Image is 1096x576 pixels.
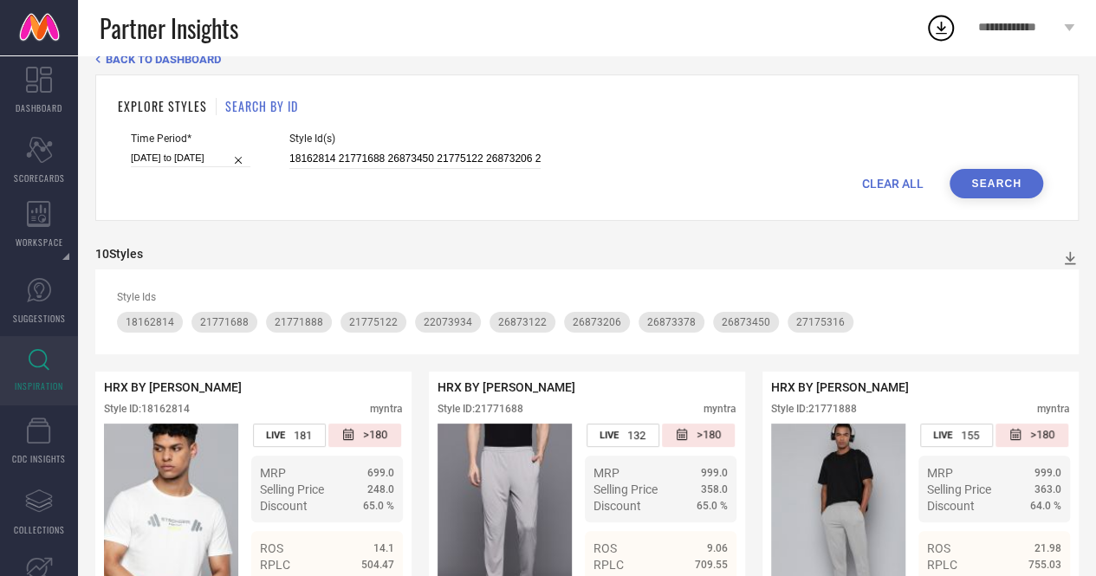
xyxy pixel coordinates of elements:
div: myntra [1037,403,1070,415]
span: 132 [627,429,645,442]
span: 27175316 [796,316,845,328]
span: 21771888 [275,316,323,328]
div: Number of days the style has been live on the platform [920,424,993,447]
span: Style Id(s) [289,133,541,145]
span: 9.06 [707,542,728,554]
div: Number of days since the style was first listed on the platform [328,424,401,447]
span: DASHBOARD [16,101,62,114]
span: 14.1 [373,542,394,554]
span: HRX BY [PERSON_NAME] [104,380,242,394]
span: 504.47 [361,559,394,571]
span: HRX BY [PERSON_NAME] [438,380,575,394]
span: MRP [927,466,953,480]
span: RPLC [927,558,957,572]
span: ROS [260,541,283,555]
span: >180 [363,428,387,443]
span: 699.0 [367,467,394,479]
span: 21.98 [1034,542,1061,554]
span: LIVE [933,430,952,441]
div: Number of days since the style was first listed on the platform [662,424,735,447]
span: Discount [593,499,641,513]
div: Style ID: 18162814 [104,403,190,415]
span: Time Period* [131,133,250,145]
span: Discount [260,499,308,513]
span: CLEAR ALL [862,177,924,191]
div: Number of days since the style was first listed on the platform [995,424,1068,447]
span: 64.0 % [1030,500,1061,512]
div: myntra [370,403,403,415]
span: SUGGESTIONS [13,312,66,325]
span: Partner Insights [100,10,238,46]
span: 21775122 [349,316,398,328]
span: MRP [260,466,286,480]
span: INSPIRATION [15,379,63,392]
span: COLLECTIONS [14,523,65,536]
div: Style ID: 21771888 [771,403,857,415]
span: 999.0 [701,467,728,479]
span: 709.55 [695,559,728,571]
div: Style ID: 21771688 [438,403,523,415]
span: Selling Price [927,482,991,496]
span: RPLC [260,558,290,572]
span: Selling Price [593,482,658,496]
span: 999.0 [1034,467,1061,479]
div: Open download list [925,12,957,43]
span: ROS [593,541,617,555]
span: HRX BY [PERSON_NAME] [771,380,909,394]
input: Enter comma separated style ids e.g. 12345, 67890 [289,149,541,169]
h1: SEARCH BY ID [225,97,298,115]
span: WORKSPACE [16,236,63,249]
div: Number of days the style has been live on the platform [587,424,659,447]
span: 26873206 [573,316,621,328]
button: Search [950,169,1043,198]
span: 21771688 [200,316,249,328]
span: MRP [593,466,619,480]
span: 26873122 [498,316,547,328]
span: Selling Price [260,482,324,496]
div: 10 Styles [95,247,143,261]
span: CDC INSIGHTS [12,452,66,465]
span: SCORECARDS [14,172,65,184]
span: RPLC [593,558,624,572]
span: >180 [1030,428,1054,443]
div: Style Ids [117,291,1057,303]
span: ROS [927,541,950,555]
span: 358.0 [701,483,728,495]
span: 155 [961,429,979,442]
span: Discount [927,499,975,513]
span: 755.03 [1028,559,1061,571]
span: 22073934 [424,316,472,328]
div: Back TO Dashboard [95,53,1079,66]
span: 26873450 [722,316,770,328]
span: BACK TO DASHBOARD [106,53,221,66]
span: 248.0 [367,483,394,495]
span: >180 [697,428,721,443]
span: LIVE [266,430,285,441]
span: 18162814 [126,316,174,328]
span: 26873378 [647,316,696,328]
div: Number of days the style has been live on the platform [253,424,326,447]
input: Select time period [131,149,250,167]
span: 65.0 % [363,500,394,512]
div: myntra [704,403,736,415]
span: LIVE [600,430,619,441]
span: 65.0 % [697,500,728,512]
span: 181 [294,429,312,442]
h1: EXPLORE STYLES [118,97,207,115]
span: 363.0 [1034,483,1061,495]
